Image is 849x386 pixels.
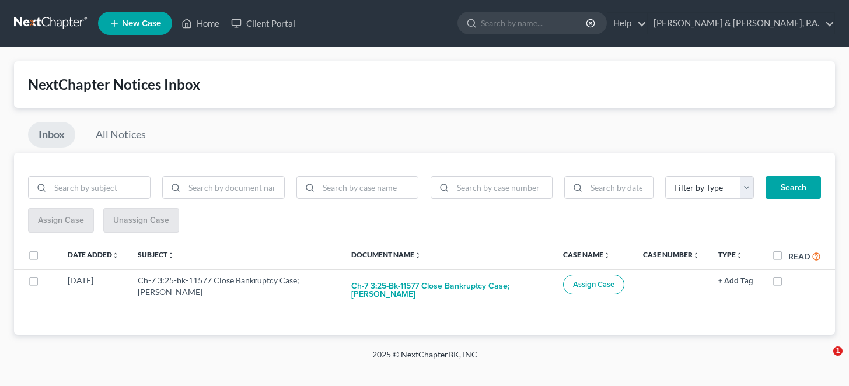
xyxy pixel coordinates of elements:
[225,13,301,34] a: Client Portal
[603,252,610,259] i: unfold_more
[319,177,418,199] input: Search by case name
[167,252,174,259] i: unfold_more
[766,176,821,199] button: Search
[122,19,161,28] span: New Case
[176,13,225,34] a: Home
[573,280,614,289] span: Assign Case
[112,252,119,259] i: unfold_more
[58,269,128,311] td: [DATE]
[184,177,284,199] input: Search by document name
[128,269,342,311] td: Ch-7 3:25-bk-11577 Close Bankruptcy Case; [PERSON_NAME]
[648,13,834,34] a: [PERSON_NAME] & [PERSON_NAME], P.A.
[453,177,553,199] input: Search by case number
[563,250,610,259] a: Case Nameunfold_more
[718,278,753,285] button: + Add Tag
[351,275,544,306] button: Ch-7 3:25-bk-11577 Close Bankruptcy Case; [PERSON_NAME]
[481,12,588,34] input: Search by name...
[833,346,843,356] span: 1
[351,250,421,259] a: Document Nameunfold_more
[693,252,700,259] i: unfold_more
[28,122,75,148] a: Inbox
[607,13,647,34] a: Help
[788,250,810,262] label: Read
[586,177,652,199] input: Search by date
[736,252,743,259] i: unfold_more
[718,275,753,286] a: + Add Tag
[92,349,757,370] div: 2025 © NextChapterBK, INC
[28,75,821,94] div: NextChapter Notices Inbox
[718,250,743,259] a: Typeunfold_more
[563,275,624,294] button: Assign Case
[50,177,150,199] input: Search by subject
[138,250,174,259] a: Subjectunfold_more
[809,346,837,374] iframe: Intercom live chat
[68,250,119,259] a: Date Addedunfold_more
[643,250,700,259] a: Case Numberunfold_more
[414,252,421,259] i: unfold_more
[85,122,156,148] a: All Notices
